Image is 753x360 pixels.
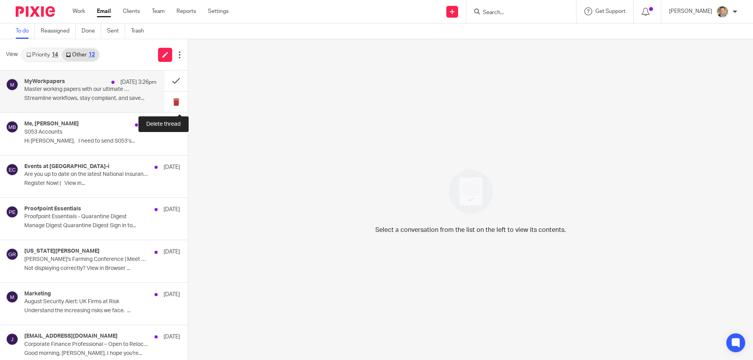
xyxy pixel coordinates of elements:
[6,78,18,91] img: svg%3E
[24,95,156,102] p: Streamline workflows, stay compliant, and save...
[164,291,180,298] p: [DATE]
[24,265,180,272] p: Not displaying correctly? View in Browser ...
[6,51,18,59] span: View
[24,78,65,85] h4: MyWorkpapers
[24,213,149,220] p: Proofpoint Essentials - Quarantine Digest
[52,52,58,58] div: 14
[164,206,180,213] p: [DATE]
[375,225,566,235] p: Select a conversation from the list on the left to view its contents.
[24,341,149,348] p: Corporate Finance Professional – Open to Relocation
[482,9,553,16] input: Search
[89,52,95,58] div: 12
[24,180,180,187] p: Register Now! | View in...
[444,165,498,219] img: image
[716,5,729,18] img: High%20Res%20Andrew%20Price%20Accountants_Poppy%20Jakes%20photography-1118.jpg
[24,308,180,314] p: Understand the increasing risks we face. ͏ ‌...
[123,7,140,15] a: Clients
[22,49,62,61] a: Priority14
[24,171,149,178] p: Are you up to date on the latest National Insurance changes and benefits rules?
[144,121,180,128] p: [DATE] 2:32pm
[24,206,81,212] h4: Proofpoint Essentials
[16,6,55,17] img: Pixie
[24,333,118,340] h4: [EMAIL_ADDRESS][DOMAIN_NAME]
[24,223,180,229] p: Manage Digest Quarantine Digest Sign in to...
[82,24,101,39] a: Done
[24,129,149,136] p: S053 Accounts
[6,333,18,346] img: svg%3E
[62,49,98,61] a: Other12
[16,24,35,39] a: To do
[41,24,76,39] a: Reassigned
[24,163,109,170] h4: Events at [GEOGRAPHIC_DATA]-i
[6,206,18,218] img: svg%3E
[120,78,156,86] p: [DATE] 3:26pm
[24,86,130,93] p: Master working papers with our ultimate checklist
[152,7,165,15] a: Team
[595,9,626,14] span: Get Support
[6,121,18,133] img: svg%3E
[131,24,150,39] a: Trash
[73,7,85,15] a: Work
[164,333,180,341] p: [DATE]
[107,24,125,39] a: Sent
[164,163,180,171] p: [DATE]
[24,121,79,127] h4: Me, [PERSON_NAME]
[6,291,18,303] img: svg%3E
[97,7,111,15] a: Email
[6,248,18,261] img: svg%3E
[24,256,149,263] p: [PERSON_NAME]'s Farming Conference | Meet our industry experts + special offer!
[24,291,51,297] h4: Marketing
[6,163,18,176] img: svg%3E
[24,248,100,255] h4: [US_STATE][PERSON_NAME]
[24,138,180,145] p: Hi [PERSON_NAME], I need to send S053’s...
[669,7,712,15] p: [PERSON_NAME]
[176,7,196,15] a: Reports
[164,248,180,256] p: [DATE]
[208,7,229,15] a: Settings
[24,298,149,305] p: August Security Alert: UK Firms at Risk
[24,350,180,357] p: Good morning, [PERSON_NAME], I hope you're...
